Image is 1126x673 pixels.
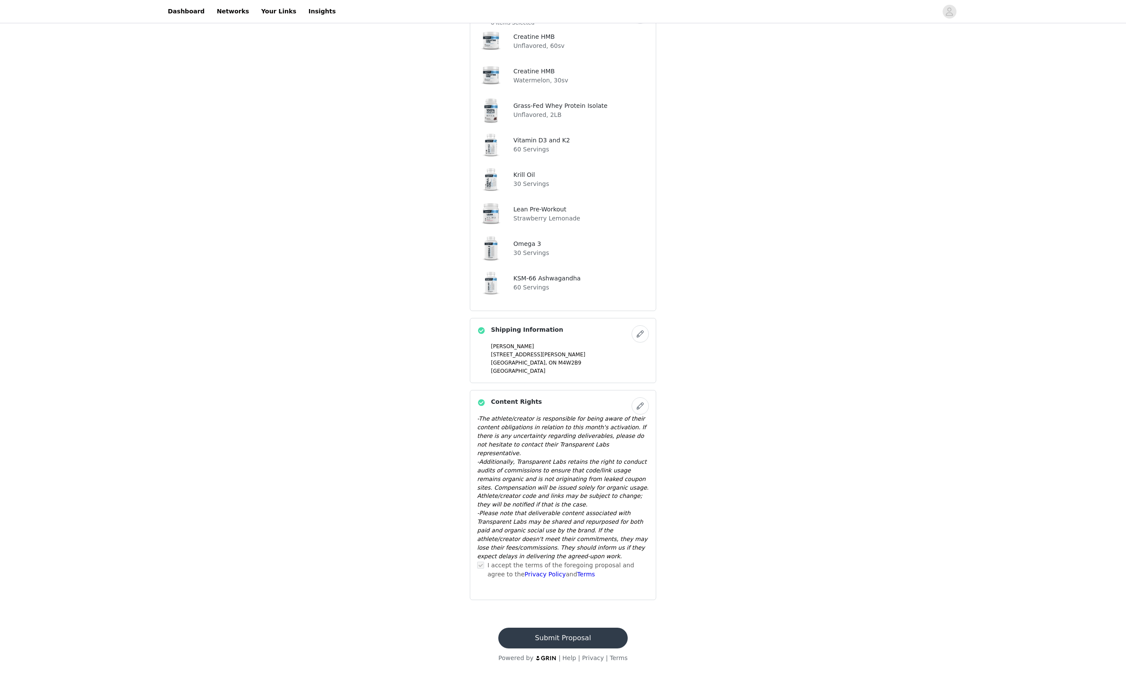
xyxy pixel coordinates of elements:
div: Content Rights [470,390,656,601]
h4: Vitamin D3 and K2 [513,136,570,145]
h4: Grass-Fed Whey Protein Isolate [513,101,607,110]
h4: KSM-66 Ashwagandha [513,274,581,283]
img: Creatine HMB [477,28,505,55]
a: Networks [211,2,254,21]
span: ON [549,360,557,366]
h4: Shipping Information [491,325,563,334]
a: Terms [577,571,595,578]
h4: Creatine HMB [513,67,568,76]
span: | [578,654,580,661]
a: Insights [303,2,341,21]
h4: Content Rights [491,397,542,406]
button: Submit Proposal [498,628,627,648]
p: 60 Servings [513,283,581,292]
div: Shipping Information [470,318,656,383]
img: Lean Pre-Workout [477,200,505,228]
img: logo [535,655,557,661]
a: Help [563,654,576,661]
p: Strawberry Lemonade [513,214,580,223]
a: Privacy [582,654,604,661]
p: [GEOGRAPHIC_DATA] [491,367,649,375]
img: Vitamin D3 and K2 [477,131,505,159]
a: Terms [610,654,627,661]
img: Krill Oil [477,166,505,193]
em: -Please note that deliverable content associated with Transparent Labs may be shared and repurpos... [477,510,648,560]
div: avatar [945,5,953,19]
p: 30 Servings [513,248,549,258]
span: Powered by [498,654,533,661]
img: Omega 3 [477,235,505,262]
span: [GEOGRAPHIC_DATA], [491,360,547,366]
h4: Krill Oil [513,170,549,179]
a: Privacy Policy [525,571,566,578]
a: Dashboard [163,2,210,21]
img: Creatine HMB [477,62,505,90]
a: Your Links [256,2,302,21]
p: I accept the terms of the foregoing proposal and agree to the and [488,561,649,579]
p: [PERSON_NAME] [491,343,649,350]
p: Watermelon, 30sv [513,76,568,85]
span: | [559,654,561,661]
em: -Additionally, Transparent Labs retains the right to conduct audits of commissions to ensure that... [477,459,649,508]
img: KSM-66 Ashwagandha [477,269,505,297]
p: [STREET_ADDRESS][PERSON_NAME] [491,351,649,359]
p: 60 Servings [513,145,570,154]
span: M4W2B9 [558,360,581,366]
img: Grass-Fed Whey Protein Isolate [477,97,505,124]
h4: Omega 3 [513,239,549,248]
p: 30 Servings [513,179,549,189]
p: Unflavored, 60sv [513,41,565,50]
span: | [606,654,608,661]
h4: Creatine HMB [513,32,565,41]
em: -The athlete/creator is responsible for being aware of their content obligations in relation to t... [477,415,646,456]
p: Unflavored, 2LB [513,110,607,120]
h4: Lean Pre-Workout [513,205,580,214]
